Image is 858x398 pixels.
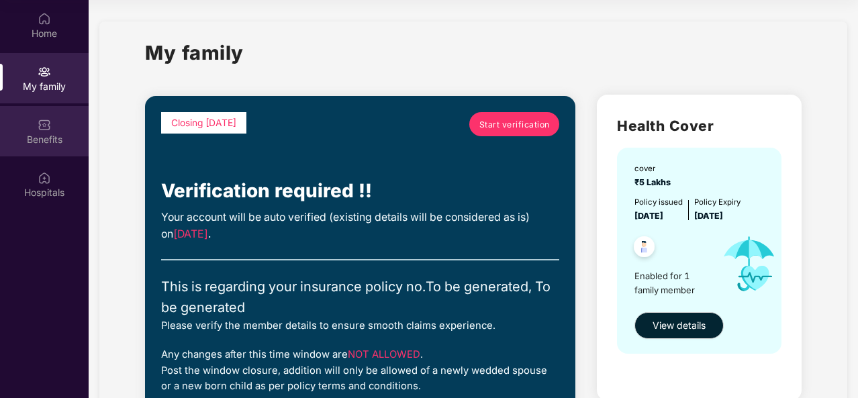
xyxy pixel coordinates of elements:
span: ₹5 Lakhs [634,177,675,187]
div: Policy issued [634,196,683,208]
img: svg+xml;base64,PHN2ZyBpZD0iSG9zcGl0YWxzIiB4bWxucz0iaHR0cDovL3d3dy53My5vcmcvMjAwMC9zdmciIHdpZHRoPS... [38,171,51,185]
div: cover [634,162,675,175]
span: Start verification [479,118,550,131]
span: Closing [DATE] [171,117,236,128]
a: Start verification [469,112,559,136]
div: Any changes after this time window are . Post the window closure, addition will only be allowed o... [161,347,559,394]
div: This is regarding your insurance policy no. To be generated, To be generated [161,277,559,318]
img: svg+xml;base64,PHN2ZyBpZD0iSG9tZSIgeG1sbnM9Imh0dHA6Ly93d3cudzMub3JnLzIwMDAvc3ZnIiB3aWR0aD0iMjAiIG... [38,12,51,26]
div: Verification required !! [161,177,559,206]
span: NOT ALLOWED [348,348,420,360]
span: [DATE] [173,228,208,240]
h2: Health Cover [617,115,781,137]
span: View details [653,318,706,333]
img: svg+xml;base64,PHN2ZyB3aWR0aD0iMjAiIGhlaWdodD0iMjAiIHZpZXdCb3g9IjAgMCAyMCAyMCIgZmlsbD0ibm9uZSIgeG... [38,65,51,79]
span: Enabled for 1 family member [634,269,712,297]
img: svg+xml;base64,PHN2ZyB4bWxucz0iaHR0cDovL3d3dy53My5vcmcvMjAwMC9zdmciIHdpZHRoPSI0OC45NDMiIGhlaWdodD... [628,232,661,265]
img: icon [712,223,788,305]
button: View details [634,312,724,339]
span: [DATE] [694,211,723,221]
h1: My family [145,38,244,68]
div: Please verify the member details to ensure smooth claims experience. [161,318,559,334]
div: Policy Expiry [694,196,741,208]
div: Your account will be auto verified (existing details will be considered as is) on . [161,209,559,243]
span: [DATE] [634,211,663,221]
img: svg+xml;base64,PHN2ZyBpZD0iQmVuZWZpdHMiIHhtbG5zPSJodHRwOi8vd3d3LnczLm9yZy8yMDAwL3N2ZyIgd2lkdGg9Ij... [38,118,51,132]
